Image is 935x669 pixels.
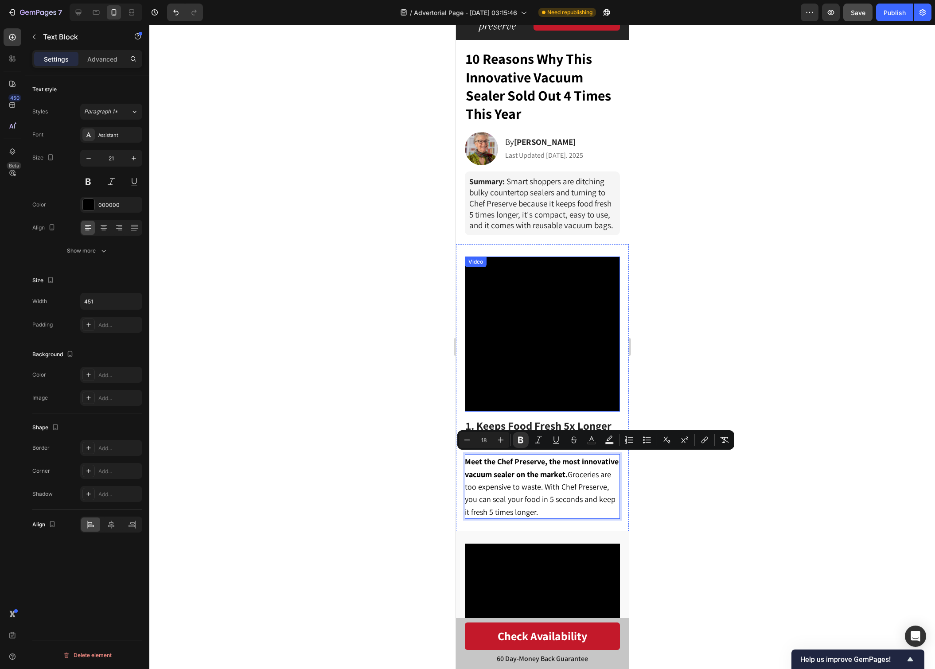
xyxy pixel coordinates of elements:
[414,8,517,17] span: Advertorial Page - [DATE] 03:15:46
[32,444,50,452] div: Border
[32,131,43,139] div: Font
[843,4,873,21] button: Save
[32,321,53,329] div: Padding
[32,275,56,287] div: Size
[32,108,48,116] div: Styles
[80,104,142,120] button: Paragraph 1*
[32,371,46,379] div: Color
[8,94,21,101] div: 450
[32,349,75,361] div: Background
[851,9,865,16] span: Save
[32,467,50,475] div: Corner
[98,131,140,139] div: Assistant
[547,8,592,16] span: Need republishing
[32,152,56,164] div: Size
[98,490,140,498] div: Add...
[98,321,140,329] div: Add...
[32,648,142,662] button: Delete element
[32,422,61,434] div: Shape
[456,25,629,669] iframe: Design area
[7,162,21,169] div: Beta
[32,222,57,234] div: Align
[800,654,916,665] button: Show survey - Help us improve GemPages!
[98,467,140,475] div: Add...
[84,108,118,116] span: Paragraph 1*
[63,650,112,661] div: Delete element
[4,4,66,21] button: 7
[87,54,117,64] p: Advanced
[32,519,58,531] div: Align
[167,4,203,21] div: Undo/Redo
[32,490,53,498] div: Shadow
[32,86,57,93] div: Text style
[98,394,140,402] div: Add...
[876,4,913,21] button: Publish
[98,201,140,209] div: 000000
[32,243,142,259] button: Show more
[67,246,108,255] div: Show more
[32,394,48,402] div: Image
[32,201,46,209] div: Color
[32,297,47,305] div: Width
[43,31,118,42] p: Text Block
[44,54,69,64] p: Settings
[800,655,905,664] span: Help us improve GemPages!
[410,8,412,17] span: /
[457,430,734,450] div: Editor contextual toolbar
[884,8,906,17] div: Publish
[98,371,140,379] div: Add...
[98,444,140,452] div: Add...
[81,293,142,309] input: Auto
[905,626,926,647] div: Open Intercom Messenger
[58,7,62,18] p: 7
